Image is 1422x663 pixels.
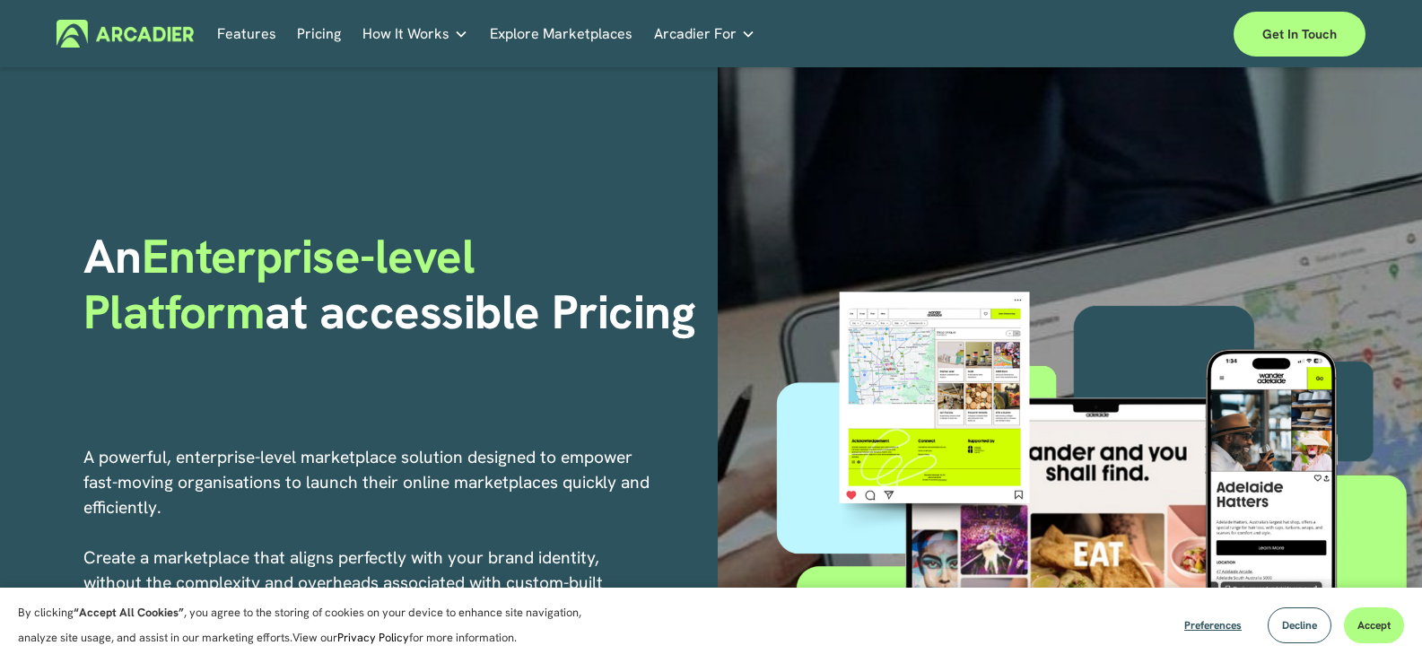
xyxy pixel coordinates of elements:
h1: An at accessible Pricing [83,229,705,341]
a: Privacy Policy [337,630,409,645]
a: folder dropdown [362,20,468,48]
a: Get in touch [1234,12,1365,57]
span: Arcadier For [654,22,737,47]
span: How It Works [362,22,449,47]
span: Decline [1282,618,1317,632]
button: Decline [1268,607,1331,643]
a: folder dropdown [654,20,755,48]
span: Preferences [1184,618,1242,632]
a: Pricing [297,20,341,48]
p: By clicking , you agree to the storing of cookies on your device to enhance site navigation, anal... [18,600,601,650]
img: Arcadier [57,20,194,48]
iframe: Chat Widget [1332,577,1422,663]
a: Features [217,20,276,48]
button: Preferences [1171,607,1255,643]
a: Explore Marketplaces [490,20,632,48]
strong: “Accept All Cookies” [74,605,184,620]
span: Enterprise-level Platform [83,225,487,343]
div: Widget de chat [1332,577,1422,663]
